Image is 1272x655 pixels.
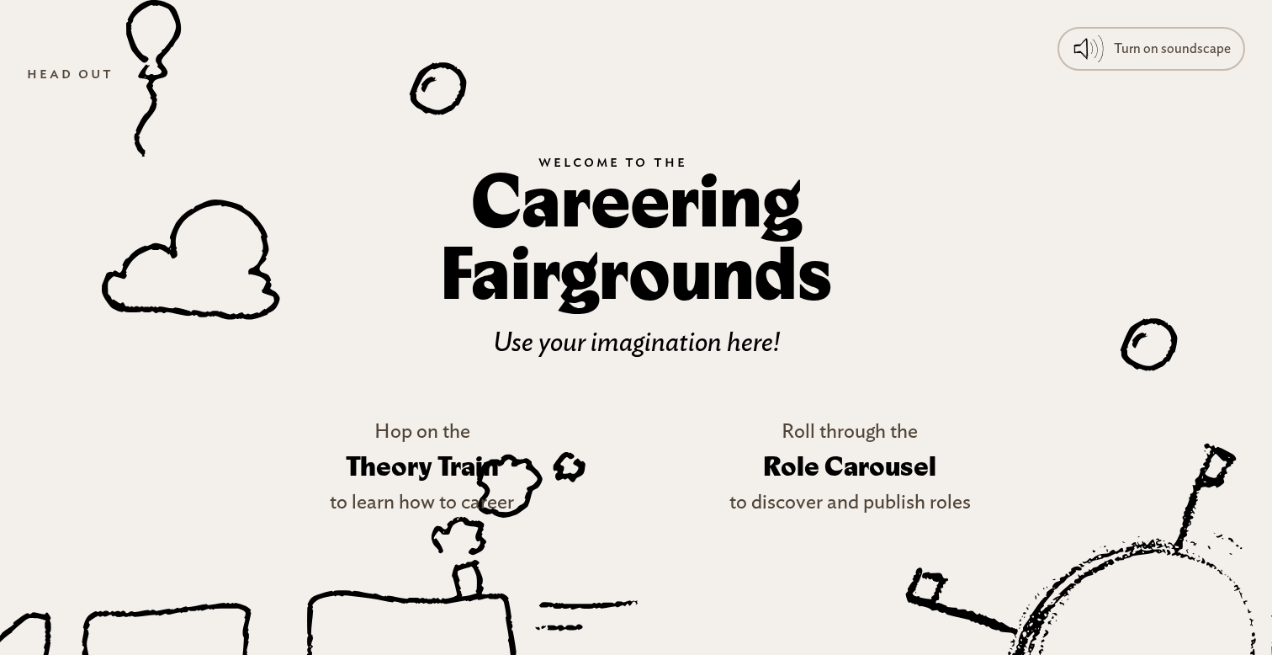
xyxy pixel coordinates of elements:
div: Turn on soundscape [1114,34,1231,64]
a: Head out [13,58,127,88]
h3: Role Carousel [763,447,936,487]
p: Hop on the [374,417,470,447]
a: Hop on the Theory Train to learn how to career [236,417,609,518]
p: to discover and publish roles [729,487,971,518]
p: Roll through the [782,417,918,447]
p: to learn how to career [330,487,514,518]
h3: Theory Train [346,447,499,487]
a: Roll through the Role Carousel to discover and publish roles [663,417,1036,518]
